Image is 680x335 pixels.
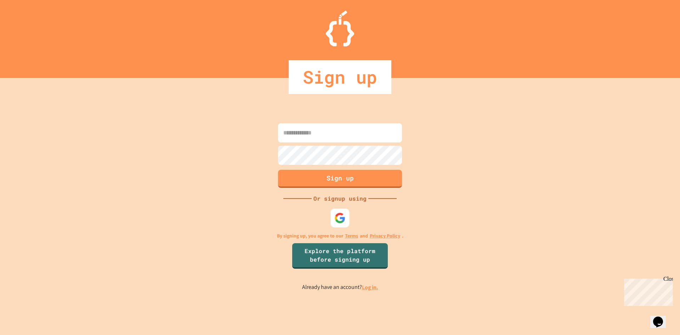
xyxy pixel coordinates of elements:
a: Log in. [362,284,378,291]
div: Or signup using [312,194,368,203]
a: Privacy Policy [370,232,400,240]
p: By signing up, you agree to our and . [277,232,403,240]
iframe: chat widget [650,307,673,328]
iframe: chat widget [621,276,673,306]
img: google-icon.svg [334,212,346,224]
button: Sign up [278,170,402,188]
p: Already have an account? [302,283,378,292]
a: Explore the platform before signing up [292,243,388,269]
div: Sign up [289,60,391,94]
a: Terms [345,232,358,240]
div: Chat with us now!Close [3,3,49,45]
img: Logo.svg [326,11,354,46]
